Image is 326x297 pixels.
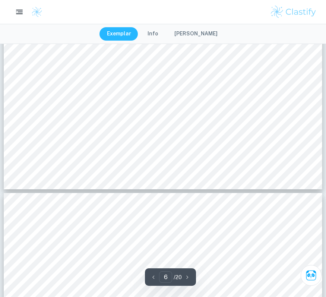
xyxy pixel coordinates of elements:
[174,273,182,281] p: / 20
[31,6,42,18] img: Clastify logo
[27,6,42,18] a: Clastify logo
[301,265,322,286] button: Ask Clai
[167,27,225,41] button: [PERSON_NAME]
[99,27,139,41] button: Exemplar
[140,27,165,41] button: Info
[270,4,317,19] img: Clastify logo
